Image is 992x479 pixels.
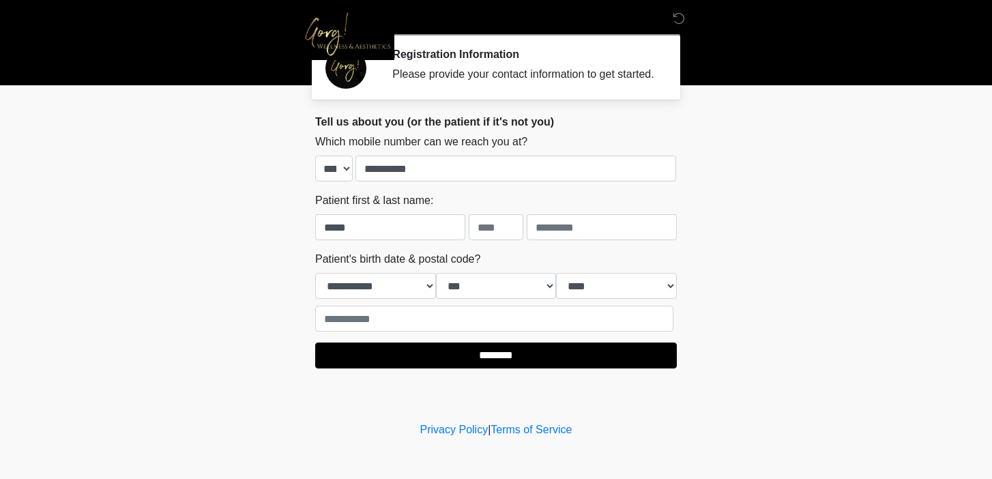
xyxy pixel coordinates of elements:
[420,424,488,435] a: Privacy Policy
[488,424,491,435] a: |
[392,66,656,83] div: Please provide your contact information to get started.
[315,115,677,128] h2: Tell us about you (or the patient if it's not you)
[491,424,572,435] a: Terms of Service
[302,10,394,60] img: Gorg! Wellness & Aesthetics Logo
[315,192,433,209] label: Patient first & last name:
[315,134,527,150] label: Which mobile number can we reach you at?
[315,251,480,267] label: Patient's birth date & postal code?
